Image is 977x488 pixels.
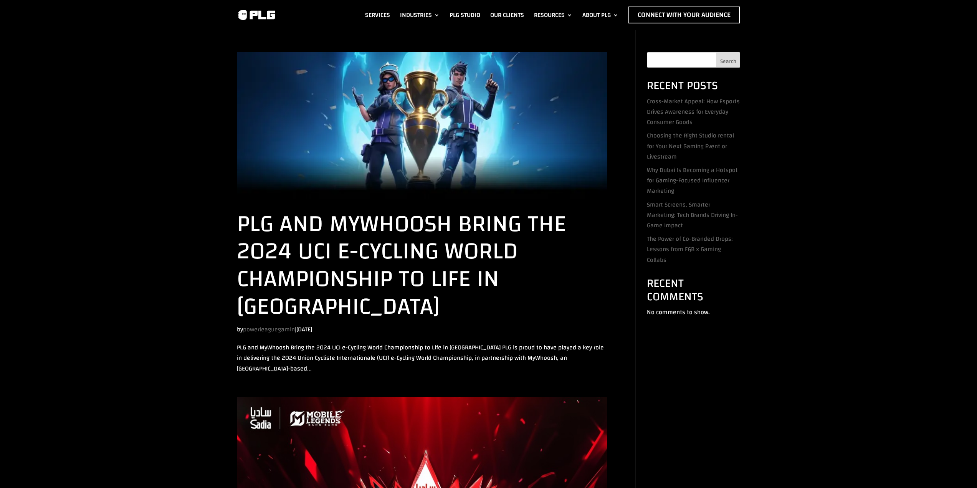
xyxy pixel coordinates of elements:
[647,96,740,128] a: Cross-Market Appeal: How Esports Drives Awareness for Everyday Consumer Goods
[365,7,390,23] a: Services
[647,233,733,265] a: The Power of Co-Branded Drops: Lessons from F&B x Gaming Collabs
[647,199,738,231] a: Smart Screens, Smarter Marketing: Tech Brands Driving In-Game Impact
[243,324,295,335] a: powerleaguegamin
[237,324,608,340] p: by |
[237,202,566,329] a: PLG and MyWhoosh Bring the 2024 UCI e-Cycling World Championship to Life in [GEOGRAPHIC_DATA]
[582,7,618,23] a: About PLG
[647,164,738,197] a: Why Dubai Is Becoming a Hotspot for Gaming-Focused Influencer Marketing
[534,7,572,23] a: Resources
[237,52,608,374] article: PLG and MyWhoosh Bring the 2024 UCI e-Cycling World Championship to Life in [GEOGRAPHIC_DATA] PLG...
[296,324,312,335] span: [DATE]
[647,79,741,96] h2: Recent Posts
[716,52,741,68] button: Search
[490,7,524,23] a: Our Clients
[628,7,740,23] a: Connect with Your Audience
[450,7,480,23] a: PLG Studio
[647,307,741,318] div: No comments to show.
[647,277,741,308] h2: Recent Comments
[400,7,440,23] a: Industries
[647,130,734,162] a: Choosing the Right Studio rental for Your Next Gaming Event or Livestream
[237,52,608,199] img: PLG and MyWhoosh Bring the 2024 UCI e-Cycling World Championship to Life in Abu Dhabi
